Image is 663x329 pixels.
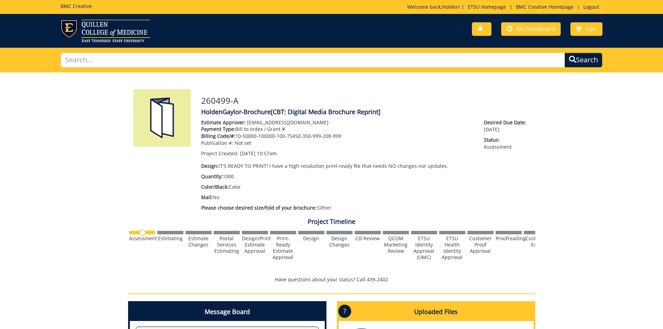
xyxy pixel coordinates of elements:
p: No [201,194,474,201]
div: ETSU Identity Approval (UMC) [411,235,437,260]
p: Have questions about your status? Call 439-2402 [128,276,535,283]
h5: BMC Creative [61,3,92,9]
div: Proofreading [496,235,522,242]
div: Print-Ready Estimate Approval [270,235,296,260]
a: Holden [442,3,459,10]
span: Color/Black: [201,183,229,190]
a: Cart [570,22,602,36]
img: no [139,229,146,236]
p: ? [338,305,351,318]
div: Design/Print Estimate Approval [242,235,268,254]
h4: Project Timeline [128,218,535,225]
a: Logout [580,3,602,10]
div: QCOM Marketing Review [383,235,409,254]
span: Estimate Approver: [201,119,246,126]
span: Project Created: [201,150,238,157]
h3: 260499-A [201,96,530,105]
div: Design [298,235,324,242]
div: Customer Proof Approval [467,235,494,254]
span: Desired Due Date: [484,119,530,126]
input: Search... [61,53,565,68]
div: Customer Edits [524,235,550,248]
h4: Uploaded Files [339,303,534,321]
button: Search [565,53,602,68]
img: ETSU logo [61,19,150,42]
div: ETSU Health Identity Approval [439,235,465,260]
div: Assessment [129,235,155,242]
p: 1000 [201,173,474,180]
p: Welcome back, ! | | | [407,3,602,10]
span: [DATE] 10:57am [240,150,277,157]
div: Estimate Changes [186,235,212,248]
span: Not set [235,140,251,146]
p: Bill to Index / Grant # [201,126,474,133]
span: Publication #: [201,140,233,146]
span: Status: [484,136,530,143]
div: Estimating [157,235,183,242]
span: Payment Type: [201,126,235,132]
p: IT'S READY TO PRINT! I have a high resolution print-ready file that needs NO changes nor updates. [201,163,474,170]
p: Color [201,183,474,190]
a: BMC Creative Homepage [512,3,577,10]
h4: Message Board [130,303,325,321]
p: Assessment [484,136,530,150]
p: [EMAIL_ADDRESS][DOMAIN_NAME] [201,119,474,126]
span: Design: [201,163,219,169]
p: 10-50000-100000-100-75450-350-999-208-999 [201,133,474,140]
a: ETSU Homepage [464,3,510,10]
span: Cart [586,25,597,33]
span: My Dashboard [516,25,555,33]
span: [CBT: Digital Media Brochure Reprint] [271,108,380,116]
span: Mail: [201,194,213,201]
span: Billing Code/#: [201,133,235,139]
span: Quantity: [201,173,223,180]
div: Design Changes [326,235,353,248]
a: My Dashboard [501,22,561,36]
p: [DATE] [484,119,530,133]
img: Product featured image [133,89,191,147]
span: Please choose desired size/fold of your brochure:: [201,204,318,211]
h4: HoldenGaylor-Brochure [201,109,530,116]
div: Postal Services Estimating [214,235,240,254]
p: Other [201,204,474,211]
div: CD Review [355,235,381,242]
